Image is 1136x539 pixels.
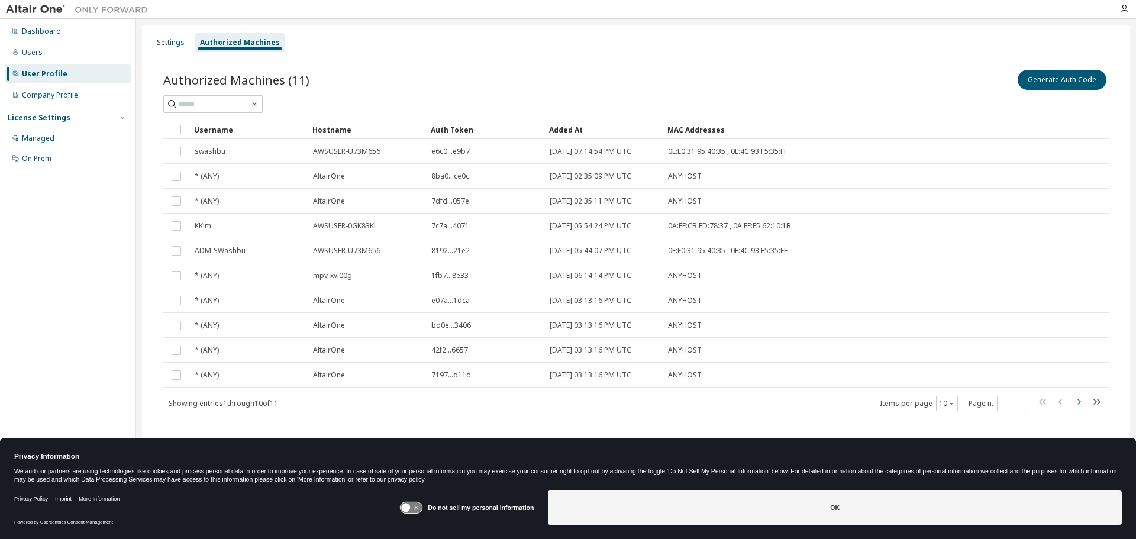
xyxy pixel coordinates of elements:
span: mpv-xvi00g [313,271,352,280]
span: * (ANY) [195,271,219,280]
span: 8ba0...ce0c [431,172,469,181]
span: AWSUSER-0GK83KL [313,221,377,231]
span: 42f2...6657 [431,346,468,355]
span: 7197...d11d [431,370,471,380]
div: Dashboard [22,27,61,36]
span: [DATE] 02:35:09 PM UTC [550,172,631,181]
div: Hostname [312,120,421,139]
span: Items per page [880,396,958,411]
span: 7c7a...4071 [431,221,469,231]
div: Added At [549,120,658,139]
div: On Prem [22,154,51,163]
span: ANYHOST [668,271,702,280]
span: AWSUSER-U73M656 [313,246,380,256]
span: ADM-SWashbu [195,246,246,256]
span: [DATE] 05:54:24 PM UTC [550,221,631,231]
span: [DATE] 07:14:54 PM UTC [550,147,631,156]
span: [DATE] 03:13:16 PM UTC [550,296,631,305]
span: KKim [195,221,211,231]
span: swashbu [195,147,225,156]
span: ANYHOST [668,196,702,206]
span: Showing entries 1 through 10 of 11 [169,398,278,408]
div: Company Profile [22,91,78,100]
span: ANYHOST [668,370,702,380]
span: AltairOne [313,196,345,206]
span: AltairOne [313,321,345,330]
span: ANYHOST [668,172,702,181]
div: License Settings [8,113,70,122]
span: 7dfd...057e [431,196,469,206]
span: * (ANY) [195,196,219,206]
span: * (ANY) [195,296,219,305]
span: AltairOne [313,370,345,380]
span: * (ANY) [195,346,219,355]
img: Altair One [6,4,154,15]
div: MAC Addresses [667,120,985,139]
span: AltairOne [313,296,345,305]
span: [DATE] 06:14:14 PM UTC [550,271,631,280]
span: AltairOne [313,172,345,181]
button: Generate Auth Code [1018,70,1106,90]
span: ANYHOST [668,296,702,305]
div: Authorized Machines [200,38,280,47]
div: Settings [157,38,185,47]
span: 1fb7...8e33 [431,271,469,280]
div: Users [22,48,43,57]
span: e6c0...e9b7 [431,147,470,156]
span: 8192...21e2 [431,246,470,256]
span: * (ANY) [195,370,219,380]
span: [DATE] 02:35:11 PM UTC [550,196,631,206]
div: Auth Token [431,120,540,139]
span: ANYHOST [668,321,702,330]
div: Managed [22,134,54,143]
div: Username [194,120,303,139]
span: 0E:E0:31:95:40:35 , 0E:4C:93:F5:35:FF [668,246,788,256]
span: [DATE] 03:13:16 PM UTC [550,321,631,330]
span: * (ANY) [195,321,219,330]
span: Page n. [969,396,1025,411]
span: bd0e...3406 [431,321,471,330]
span: Authorized Machines (11) [163,72,309,88]
span: [DATE] 03:13:16 PM UTC [550,370,631,380]
button: 10 [939,399,955,408]
span: 0A:FF:CB:ED:78:37 , 0A:FF:E5:62:10:1B [668,221,791,231]
span: * (ANY) [195,172,219,181]
span: AWSUSER-U73M656 [313,147,380,156]
span: AltairOne [313,346,345,355]
span: [DATE] 05:44:07 PM UTC [550,246,631,256]
span: e07a...1dca [431,296,470,305]
span: 0E:E0:31:95:40:35 , 0E:4C:93:F5:35:FF [668,147,788,156]
div: User Profile [22,69,67,79]
span: ANYHOST [668,346,702,355]
span: [DATE] 03:13:16 PM UTC [550,346,631,355]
